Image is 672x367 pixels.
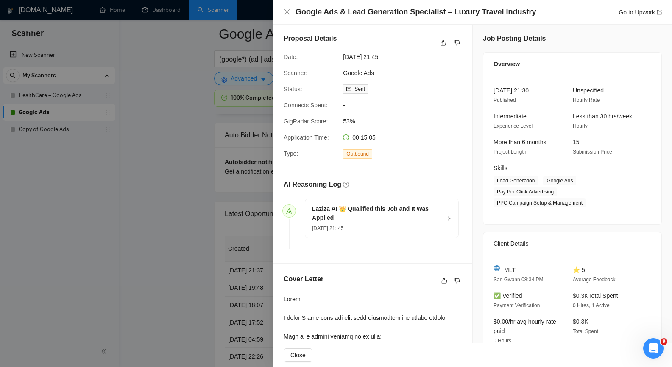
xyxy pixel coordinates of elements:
[619,9,662,16] a: Go to Upworkexport
[494,338,511,344] span: 0 Hours
[343,134,349,140] span: clock-circle
[454,277,460,284] span: dislike
[454,39,460,46] span: dislike
[483,34,546,44] h5: Job Posting Details
[354,86,365,92] span: Sent
[312,225,343,231] span: [DATE] 21: 45
[494,303,540,308] span: Payment Verification
[312,205,441,222] h5: Laziza AI 👑 Qualified this Job and It Was Applied
[452,276,462,286] button: dislike
[494,292,522,299] span: ✅ Verified
[494,265,500,271] img: 🌐
[657,10,662,15] span: export
[441,39,446,46] span: like
[284,150,298,157] span: Type:
[573,87,604,94] span: Unspecified
[284,53,298,60] span: Date:
[494,123,533,129] span: Experience Level
[446,216,452,221] span: right
[346,87,351,92] span: mail
[494,113,527,120] span: Intermediate
[284,70,307,76] span: Scanner:
[573,123,588,129] span: Hourly
[286,208,292,214] span: send
[494,176,538,185] span: Lead Generation
[573,318,588,325] span: $0.3K
[494,277,543,283] span: San Gwann 08:34 PM
[284,118,328,125] span: GigRadar Score:
[494,198,586,207] span: PPC Campaign Setup & Management
[343,149,372,159] span: Outbound
[643,338,664,359] iframe: Intercom live chat
[343,52,470,62] span: [DATE] 21:45
[452,38,462,48] button: dislike
[494,97,516,103] span: Published
[284,102,328,109] span: Connects Spent:
[284,8,290,15] span: close
[284,8,290,16] button: Close
[343,117,470,126] span: 53%
[296,7,536,17] h4: Google Ads & Lead Generation Specialist – Luxury Travel Industry
[494,139,547,146] span: More than 6 months
[441,277,447,284] span: like
[343,68,470,78] span: Google Ads
[573,292,618,299] span: $0.3K Total Spent
[284,348,312,362] button: Close
[573,303,610,308] span: 0 Hires, 1 Active
[494,232,651,255] div: Client Details
[661,338,667,345] span: 9
[343,182,349,188] span: question-circle
[494,87,529,94] span: [DATE] 21:30
[573,113,632,120] span: Less than 30 hrs/week
[573,149,612,155] span: Submission Price
[290,350,306,360] span: Close
[284,86,302,92] span: Status:
[504,265,516,275] span: MLT
[284,134,329,141] span: Application Time:
[543,176,576,185] span: Google Ads
[573,97,600,103] span: Hourly Rate
[494,165,507,171] span: Skills
[494,59,520,69] span: Overview
[494,318,556,334] span: $0.00/hr avg hourly rate paid
[284,34,337,44] h5: Proposal Details
[438,38,449,48] button: like
[352,134,376,141] span: 00:15:05
[573,328,598,334] span: Total Spent
[494,187,557,196] span: Pay Per Click Advertising
[439,276,449,286] button: like
[284,274,323,284] h5: Cover Letter
[284,179,341,190] h5: AI Reasoning Log
[573,139,580,146] span: 15
[343,101,470,110] span: -
[573,266,585,273] span: ⭐ 5
[494,149,526,155] span: Project Length
[573,277,616,283] span: Average Feedback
